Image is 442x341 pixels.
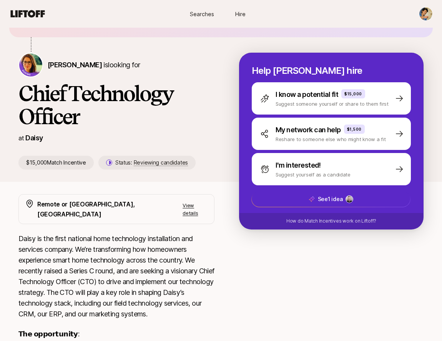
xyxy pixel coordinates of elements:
p: Daisy is the first national home technology installation and services company. We’re transforming... [18,233,214,319]
a: Searches [183,7,221,21]
p: is looking for [48,60,140,70]
p: I know a potential fit [276,89,338,100]
button: David Yoon [419,7,433,21]
p: View details [183,201,208,217]
img: 736f3b72_896e_44e2_b250_ae13dfc21d15.jpg [346,196,353,203]
p: Help [PERSON_NAME] hire [252,65,411,76]
p: at [18,133,24,143]
p: Status: [115,158,188,167]
p: $15,000 Match Incentive [18,156,94,170]
span: [PERSON_NAME] [48,61,102,69]
p: I'm interested! [276,160,321,171]
h1: Chief Technology Officer [18,82,214,128]
button: See1 idea [251,191,410,207]
span: Hire [235,10,246,18]
span: Searches [190,10,214,18]
p: How do Match Incentives work on Liftoff? [286,218,376,225]
img: David Yoon [419,7,432,20]
a: Daisy [25,134,43,142]
p: 𝗧𝗵𝗲 𝗼𝗽𝗽𝗼𝗿𝘁𝘂𝗻𝗶𝘁𝘆: [18,329,214,339]
p: Remote or [GEOGRAPHIC_DATA], [GEOGRAPHIC_DATA] [37,199,183,219]
span: Reviewing candidates [134,159,188,166]
img: Rebecca Hochreiter [19,53,42,77]
p: Suggest someone yourself or share to them first [276,100,389,108]
p: Reshare to someone else who might know a fit [276,135,386,143]
a: Hire [221,7,259,21]
p: Suggest yourself as a candidate [276,171,351,178]
p: See 1 idea [318,195,343,204]
p: $1,500 [347,126,362,132]
p: $15,000 [344,91,362,97]
p: My network can help [276,125,341,135]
